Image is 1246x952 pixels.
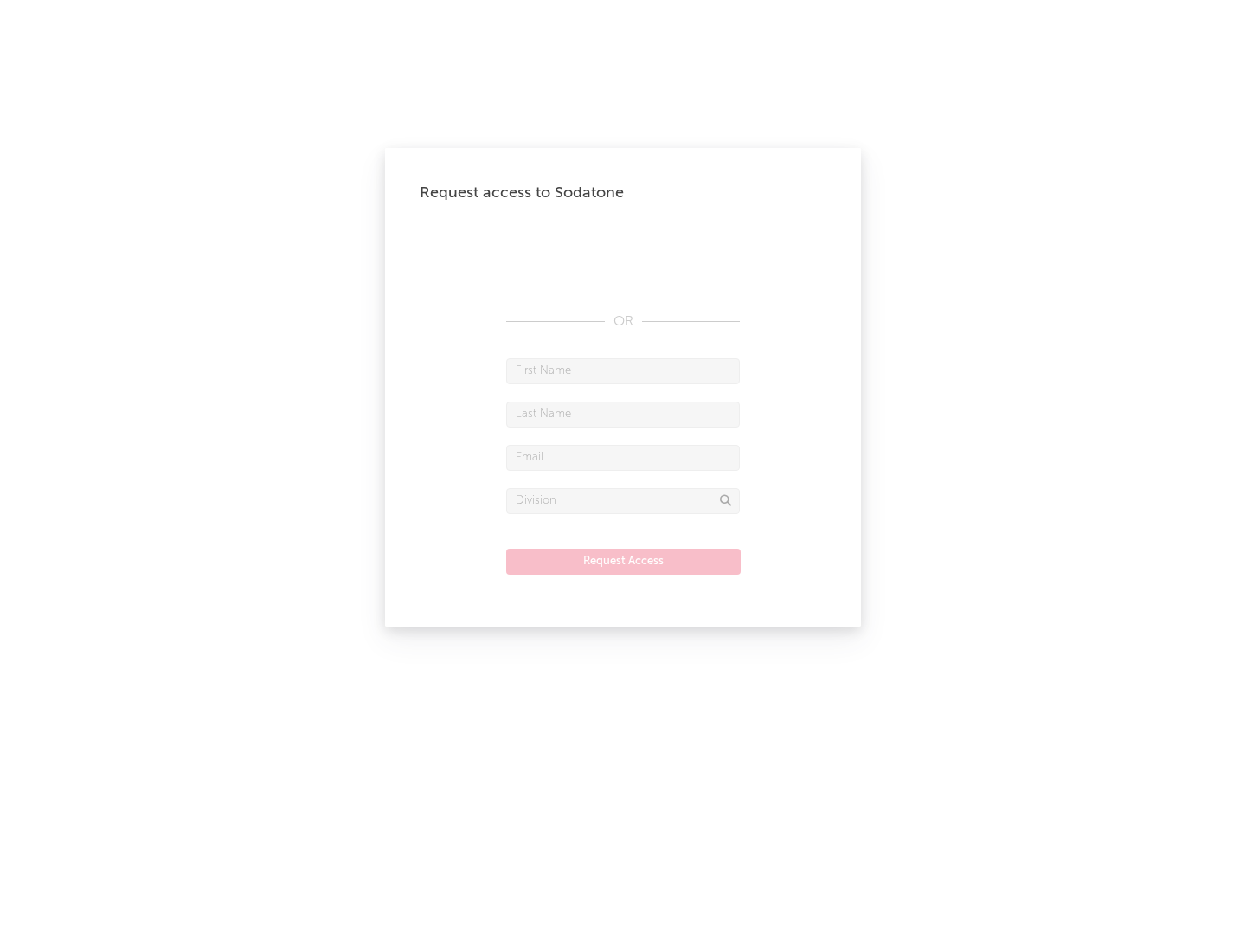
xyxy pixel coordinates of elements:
input: Last Name [506,402,740,428]
div: Request access to Sodatone [420,183,826,203]
input: First Name [506,358,740,384]
input: Division [506,488,740,514]
button: Request Access [506,549,741,575]
div: OR [506,312,740,332]
input: Email [506,445,740,471]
